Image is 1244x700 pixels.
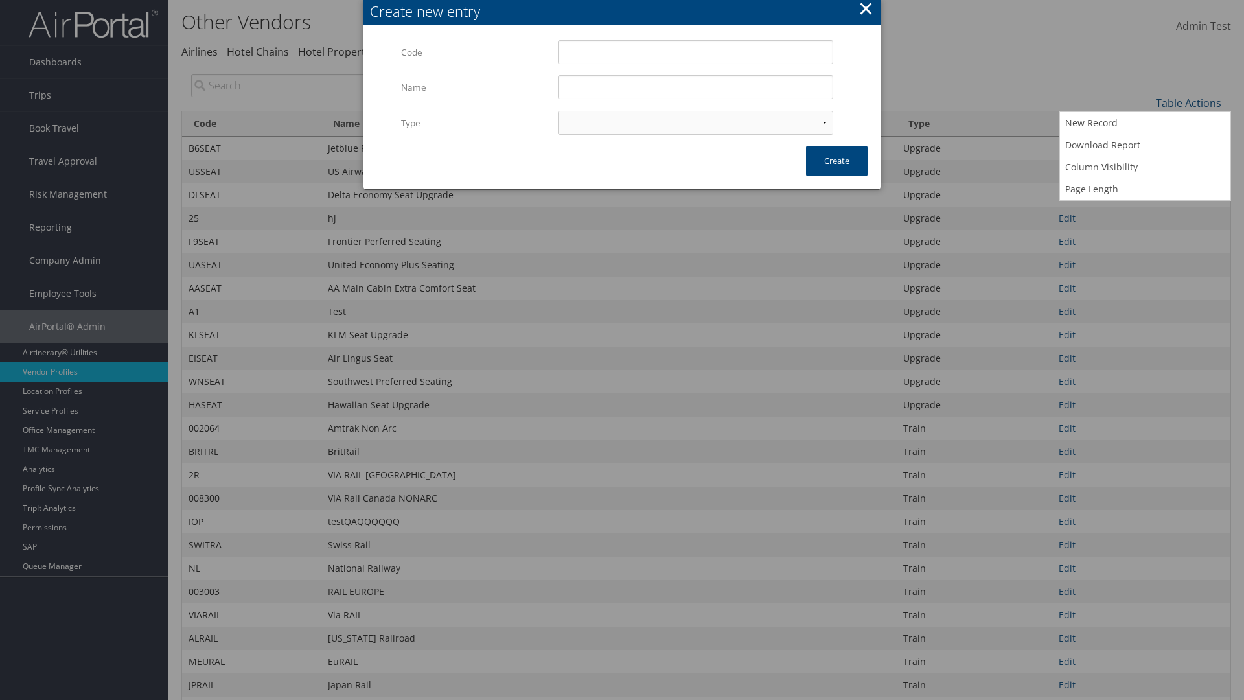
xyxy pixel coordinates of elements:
[1060,112,1230,134] a: New Record
[1060,156,1230,178] a: Column Visibility
[401,75,548,100] label: Name
[1060,178,1230,200] a: Page Length
[370,1,881,21] div: Create new entry
[401,40,548,65] label: Code
[1060,134,1230,156] a: Download Report
[401,111,548,135] label: Type
[806,146,868,176] button: Create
